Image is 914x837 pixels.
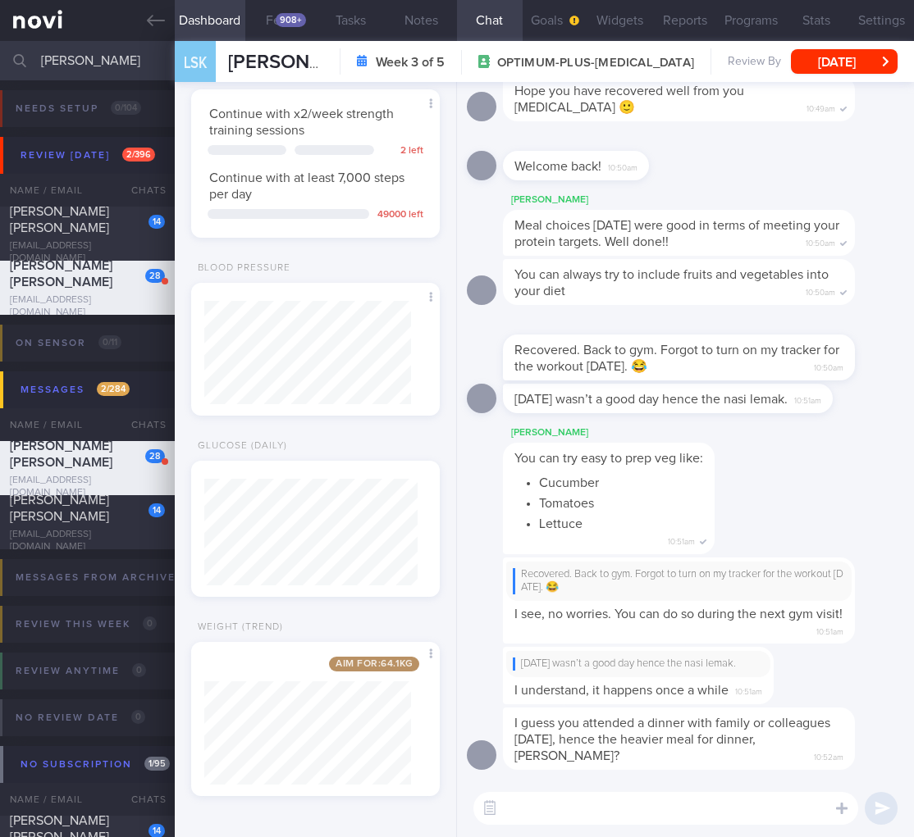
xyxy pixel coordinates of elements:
[109,408,175,441] div: Chats
[191,621,283,634] div: Weight (Trend)
[814,748,843,763] span: 10:52am
[791,49,898,74] button: [DATE]
[514,716,830,762] span: I guess you attended a dinner with family or colleagues [DATE], hence the heavier meal for dinner...
[132,663,146,677] span: 0
[539,471,703,491] li: Cucumber
[513,657,764,671] div: [DATE] wasn’t a good day hence the nasi lemak.
[276,13,306,27] div: 908+
[191,262,290,275] div: Blood Pressure
[11,707,149,729] div: No review date
[806,283,835,298] span: 10:50am
[97,382,130,396] span: 2 / 284
[11,613,161,635] div: Review this week
[806,234,835,249] span: 10:50am
[10,259,112,289] span: [PERSON_NAME] [PERSON_NAME]
[377,209,423,221] div: 49000 left
[539,491,703,512] li: Tomatoes
[608,158,638,174] span: 10:50am
[503,190,904,210] div: [PERSON_NAME]
[143,616,157,630] span: 0
[735,682,762,698] span: 10:51am
[728,55,781,70] span: Review By
[171,31,220,94] div: LSK
[514,219,839,248] span: Meal choices [DATE] were good in terms of meeting your protein targets. Well done!!
[98,335,121,349] span: 0 / 11
[503,423,764,443] div: [PERSON_NAME]
[514,684,729,697] span: I understand, it happens once a while
[145,449,165,463] div: 28
[794,391,821,407] span: 10:51am
[513,568,845,595] div: Recovered. Back to gym. Forgot to turn on my tracker for the workout [DATE]. 😂
[109,783,175,816] div: Chats
[10,240,165,265] div: [EMAIL_ADDRESS][DOMAIN_NAME]
[149,503,165,517] div: 14
[382,145,423,157] div: 2 left
[131,710,145,724] span: 0
[11,660,150,682] div: Review anytime
[149,215,165,229] div: 14
[514,452,703,465] span: You can try easy to prep veg like:
[10,494,109,523] span: [PERSON_NAME] [PERSON_NAME]
[209,107,394,137] span: Continue with x2/week strength training sessions
[11,98,145,120] div: Needs setup
[514,268,829,298] span: You can always try to include fruits and vegetables into your diet
[807,99,835,115] span: 10:49am
[514,160,601,173] span: Welcome back!
[10,294,165,319] div: [EMAIL_ADDRESS][DOMAIN_NAME]
[539,512,703,532] li: Lettuce
[514,393,788,406] span: [DATE] wasn’t a good day hence the nasi lemak.
[209,171,404,201] span: Continue with at least 7,000 steps per day
[16,379,134,401] div: Messages
[111,101,141,115] span: 0 / 104
[668,532,695,548] span: 10:51am
[228,52,538,72] span: [PERSON_NAME] [PERSON_NAME]
[10,439,112,469] span: [PERSON_NAME] [PERSON_NAME]
[514,343,839,373] span: Recovered. Back to gym. Forgot to turn on my tracker for the workout [DATE]. 😂
[16,144,159,166] div: Review [DATE]
[11,566,223,589] div: Messages from Archived
[814,358,843,374] span: 10:50am
[514,607,843,621] span: I see, no worries. You can do so during the next gym visit!
[816,622,843,638] span: 10:51am
[376,54,445,71] strong: Week 3 of 5
[16,753,174,776] div: No subscription
[122,148,155,161] span: 2 / 396
[11,332,126,354] div: On sensor
[497,55,694,71] span: OPTIMUM-PLUS-[MEDICAL_DATA]
[109,174,175,207] div: Chats
[10,475,165,499] div: [EMAIL_ADDRESS][DOMAIN_NAME]
[10,529,165,553] div: [EMAIL_ADDRESS][DOMAIN_NAME]
[144,757,170,771] span: 1 / 95
[191,440,287,453] div: Glucose (Daily)
[145,269,165,283] div: 28
[329,657,419,671] span: Aim for: 64.1 kg
[514,84,744,114] span: Hope you have recovered well from you [MEDICAL_DATA] 🙂
[10,205,109,234] span: [PERSON_NAME] [PERSON_NAME]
